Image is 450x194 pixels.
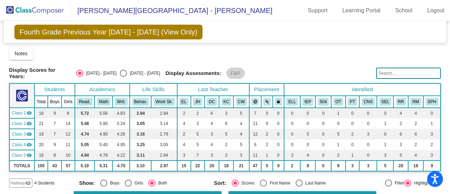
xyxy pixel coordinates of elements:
[14,25,203,39] span: Fourth Grade Previous Year [DATE] - [DATE] (View Only)
[377,129,393,139] td: 0
[205,161,219,171] td: 20
[130,161,151,171] td: 3.10
[284,129,300,139] td: 0
[315,139,331,150] td: 0
[26,142,32,148] mat-icon: visibility
[284,139,300,150] td: 0
[151,129,177,139] td: 2.79
[359,96,377,108] th: Counseling (Currently Receives)
[177,139,191,150] td: 4
[179,98,188,106] button: EL
[75,150,95,161] td: 4.94
[236,98,247,106] button: CW
[377,150,393,161] td: 3
[359,139,377,150] td: 0
[177,161,191,171] td: 15
[151,150,177,161] td: 2.94
[214,180,226,186] span: Sort:
[75,108,95,118] td: 5.72
[205,129,219,139] td: 3
[408,139,423,150] td: 2
[346,108,360,118] td: 0
[26,152,32,158] mat-icon: visibility
[261,139,273,150] td: 2
[9,118,34,129] td: Jodie Hamm - Jodie Hamm
[62,161,75,171] td: 57
[284,118,300,129] td: 0
[62,108,75,118] td: 9
[15,51,28,56] span: Notes
[359,150,377,161] td: 0
[219,118,233,129] td: 6
[233,161,249,171] td: 21
[9,150,34,161] td: Kristen Schel - Integrated
[130,108,151,118] td: 2.94
[393,108,408,118] td: 4
[62,96,75,108] th: Girls
[9,139,34,150] td: Will Beekman - Beekman
[393,161,408,171] td: 20
[62,129,75,139] td: 12
[205,96,219,108] th: Danielle Chamberlain
[284,108,300,118] td: 0
[423,118,441,129] td: 1
[12,131,26,137] span: Class 3
[249,118,261,129] td: 11
[25,180,31,186] mat-icon: visibility_off
[331,139,346,150] td: 1
[11,180,25,186] span: Hallway
[300,108,316,118] td: 0
[34,96,48,108] th: Total
[9,108,34,118] td: Rebecca Lampron - Lampron
[302,5,333,16] a: Support
[249,108,261,118] td: 7
[95,161,112,171] td: 5.31
[83,70,116,76] div: [DATE] - [DATE]
[48,108,62,118] td: 9
[34,83,75,96] th: Students
[333,98,343,106] button: OT
[284,161,300,171] td: 2
[346,96,360,108] th: Physical Therapy (Currently Receives)
[130,83,177,96] th: Life Skills
[219,96,233,108] th: Kaitlyn Crist
[423,129,441,139] td: 3
[423,108,441,118] td: 0
[191,139,205,150] td: 5
[75,139,95,150] td: 5.05
[393,129,408,139] td: 6
[331,150,346,161] td: 2
[300,96,316,108] th: Individualized Education Plan (Currently has an IEP)
[127,70,160,76] div: [DATE] - [DATE]
[233,129,249,139] td: 4
[12,110,26,116] span: Class 1
[221,98,231,106] button: KC
[284,96,300,108] th: English Language Learner (Currently Receives ELL Services)
[331,118,346,129] td: 0
[273,108,284,118] td: 0
[423,96,441,108] th: Speech (Currently Receives)
[26,131,32,137] mat-icon: visibility
[362,98,375,106] button: CNS
[331,108,346,118] td: 1
[34,108,48,118] td: 18
[205,108,219,118] td: 6
[315,150,331,161] td: 0
[12,142,26,148] span: Class 4
[177,108,191,118] td: 2
[130,129,151,139] td: 3.16
[79,180,209,187] mat-radio-group: Select an option
[315,161,331,171] td: 0
[95,150,112,161] td: 4.78
[9,129,34,139] td: Bryan Rice - Rice
[219,108,233,118] td: 3
[411,180,431,186] div: Highlight
[377,108,393,118] td: 0
[249,150,261,161] td: 11
[346,118,360,129] td: 0
[393,118,408,129] td: 2
[191,150,205,161] td: 7
[34,150,48,161] td: 18
[261,129,273,139] td: 2
[112,139,130,150] td: 4.95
